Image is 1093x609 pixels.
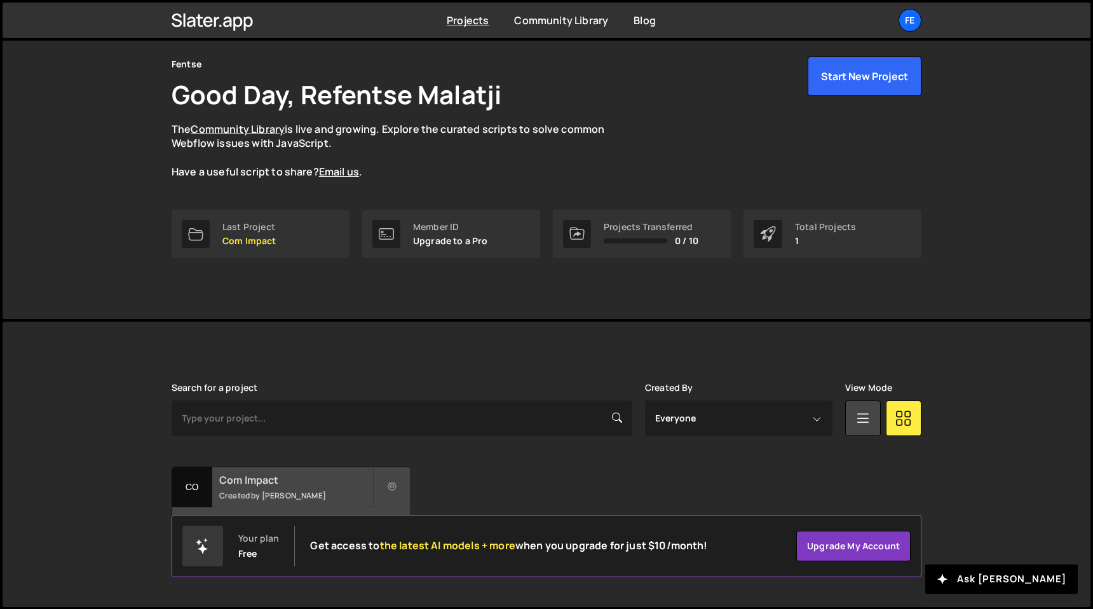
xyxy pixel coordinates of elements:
label: Created By [645,383,693,393]
button: Start New Project [808,57,921,96]
div: Projects Transferred [604,222,698,232]
p: 1 [795,236,856,246]
a: Upgrade my account [796,531,911,561]
div: Total Projects [795,222,856,232]
a: Blog [634,13,656,27]
label: View Mode [845,383,892,393]
small: Created by [PERSON_NAME] [219,490,372,501]
span: the latest AI models + more [380,538,515,552]
a: Community Library [191,122,285,136]
label: Search for a project [172,383,257,393]
span: 0 / 10 [675,236,698,246]
input: Type your project... [172,400,632,436]
div: 1 page, last updated by [PERSON_NAME] about 13 hours ago [172,507,411,545]
p: The is live and growing. Explore the curated scripts to solve common Webflow issues with JavaScri... [172,122,629,179]
a: Last Project Com Impact [172,210,350,258]
a: Co Com Impact Created by [PERSON_NAME] 1 page, last updated by [PERSON_NAME] about 13 hours ago [172,467,411,546]
div: Free [238,549,257,559]
a: Projects [447,13,489,27]
h2: Get access to when you upgrade for just $10/month! [310,540,707,552]
button: Ask [PERSON_NAME] [925,565,1078,594]
div: Fentse [172,57,201,72]
div: Co [172,467,212,507]
a: Fe [899,9,921,32]
a: Community Library [514,13,608,27]
a: Email us [319,165,359,179]
div: Member ID [413,222,488,232]
h1: Good Day, Refentse Malatji [172,77,501,112]
p: Com Impact [222,236,276,246]
h2: Com Impact [219,473,372,487]
div: Your plan [238,533,279,544]
p: Upgrade to a Pro [413,236,488,246]
div: Last Project [222,222,276,232]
